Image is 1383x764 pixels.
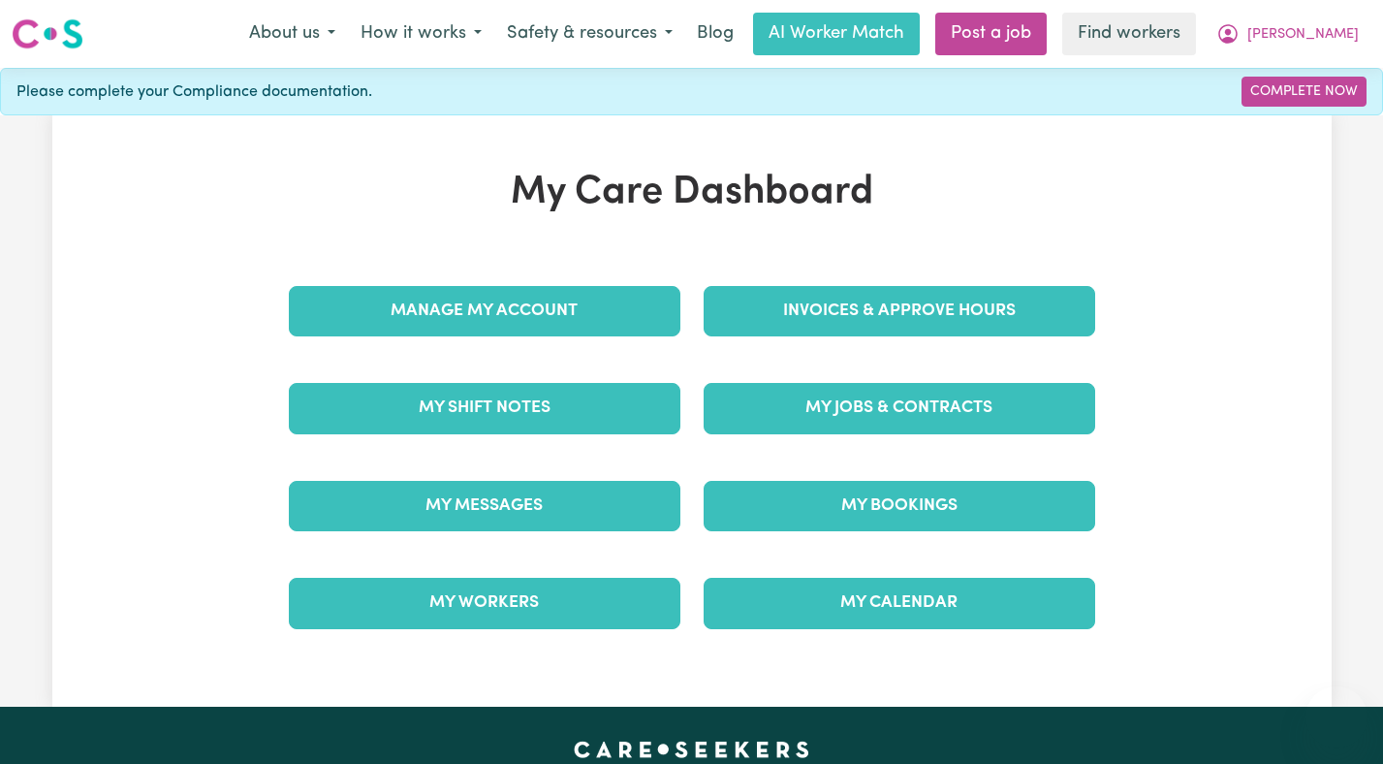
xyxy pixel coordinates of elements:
[574,742,809,757] a: Careseekers home page
[1242,77,1367,107] a: Complete Now
[704,286,1095,336] a: Invoices & Approve Hours
[753,13,920,55] a: AI Worker Match
[236,14,348,54] button: About us
[289,383,680,433] a: My Shift Notes
[1062,13,1196,55] a: Find workers
[1305,686,1367,748] iframe: Button to launch messaging window
[289,481,680,531] a: My Messages
[704,481,1095,531] a: My Bookings
[685,13,745,55] a: Blog
[494,14,685,54] button: Safety & resources
[289,286,680,336] a: Manage My Account
[16,80,372,104] span: Please complete your Compliance documentation.
[289,578,680,628] a: My Workers
[1247,24,1359,46] span: [PERSON_NAME]
[1204,14,1371,54] button: My Account
[935,13,1047,55] a: Post a job
[277,170,1107,216] h1: My Care Dashboard
[704,578,1095,628] a: My Calendar
[704,383,1095,433] a: My Jobs & Contracts
[12,16,83,51] img: Careseekers logo
[12,12,83,56] a: Careseekers logo
[348,14,494,54] button: How it works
